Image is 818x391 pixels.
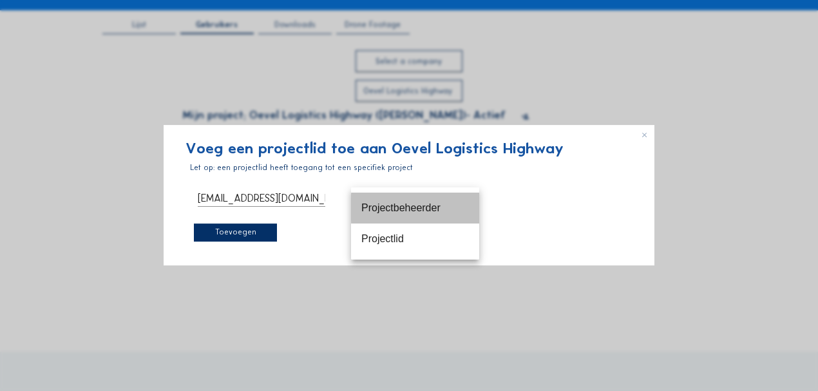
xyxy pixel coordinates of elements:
div: Toevoegen [194,224,278,242]
div: Let op: een projectlid heeft toegang tot een specifiek project [190,164,629,172]
div: Projectbeheerder [361,202,469,214]
div: Projectlid [361,233,469,245]
input: Voer een e-mail adres in [198,189,326,206]
div: Voeg een projectlid toe aan Oevel Logistics Highway [173,135,645,164]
